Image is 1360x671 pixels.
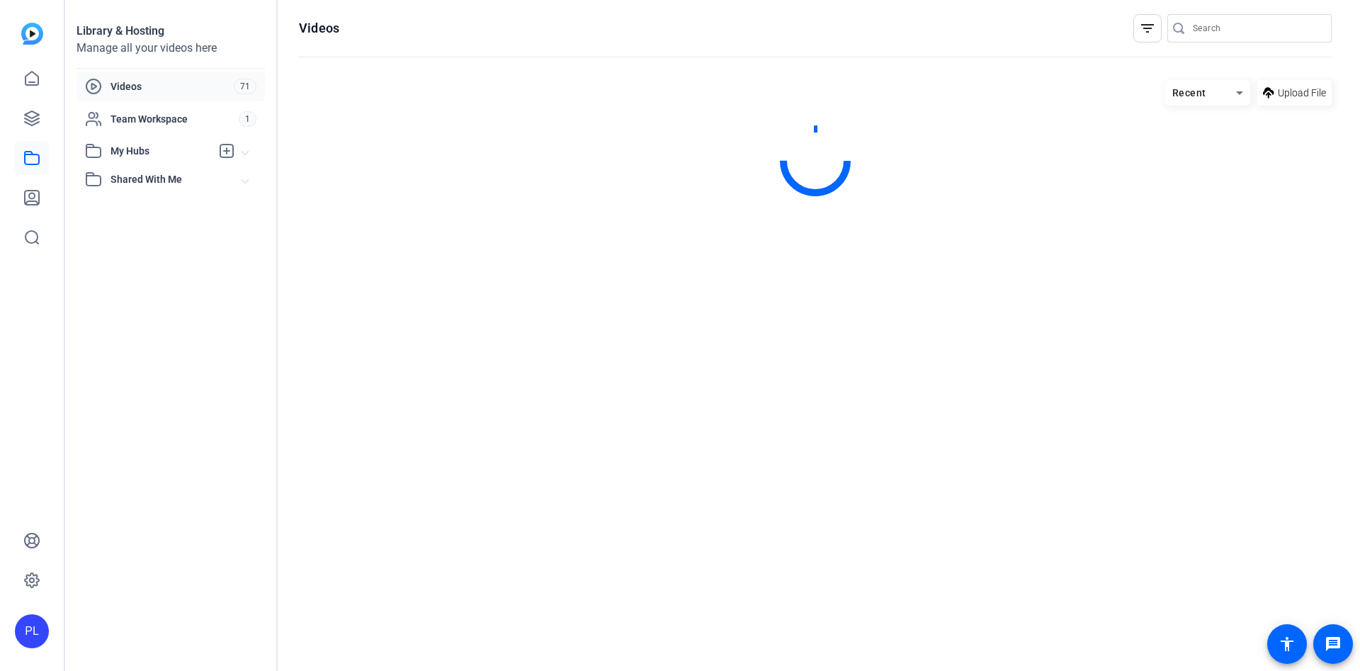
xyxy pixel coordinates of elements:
div: Manage all your videos here [76,40,265,57]
div: Library & Hosting [76,23,265,40]
button: Upload File [1257,80,1332,106]
span: Upload File [1278,86,1326,101]
h1: Videos [299,20,339,37]
mat-icon: message [1325,636,1342,653]
div: PL [15,614,49,648]
span: Recent [1172,87,1206,98]
mat-icon: filter_list [1139,20,1156,37]
span: Team Workspace [110,112,239,126]
mat-expansion-panel-header: Shared With Me [76,165,265,193]
img: blue-gradient.svg [21,23,43,45]
span: Videos [110,79,234,94]
mat-expansion-panel-header: My Hubs [76,137,265,165]
mat-icon: accessibility [1279,636,1296,653]
span: 71 [234,79,256,94]
input: Search [1193,20,1320,37]
span: 1 [239,111,256,127]
span: My Hubs [110,144,211,159]
span: Shared With Me [110,172,242,187]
